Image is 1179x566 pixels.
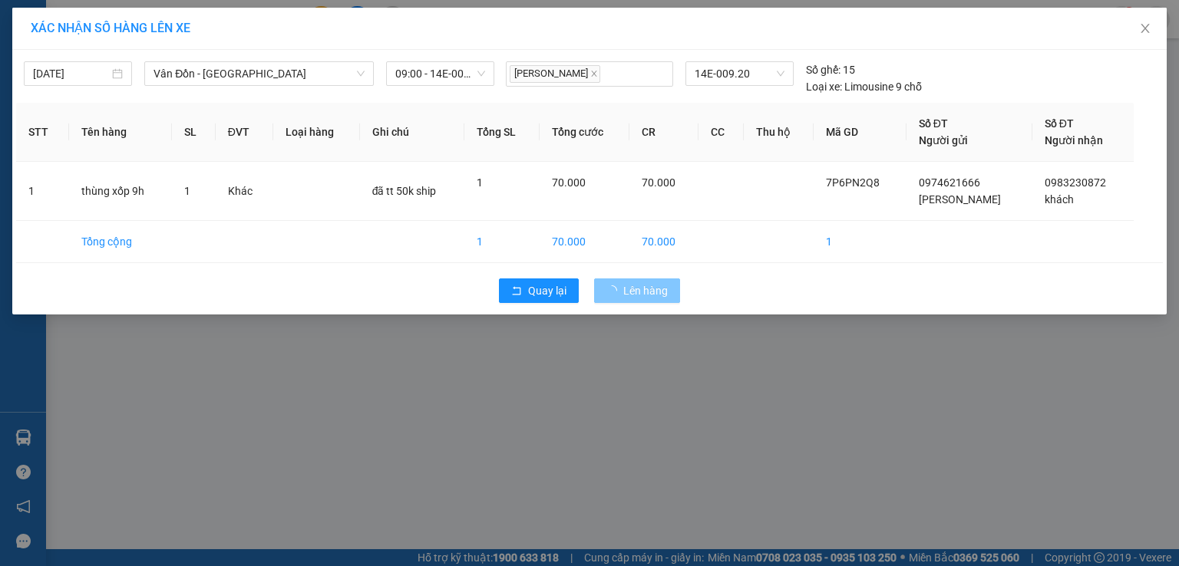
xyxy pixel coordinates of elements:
span: Vân Đồn - Hà Nội [154,62,365,85]
button: rollbackQuay lại [499,278,579,303]
span: Người gửi [919,134,968,146]
th: Ghi chú [360,103,465,162]
td: 70.000 [629,221,698,263]
td: thùng xốp 9h [69,162,173,221]
span: [PERSON_NAME] [510,65,600,83]
span: rollback [511,285,522,298]
div: Limousine 9 chỗ [806,78,922,95]
span: khách [1045,193,1074,206]
span: XÁC NHẬN SỐ HÀNG LÊN XE [31,21,190,35]
span: 1 [184,185,190,197]
span: Lên hàng [623,282,668,299]
span: 70.000 [552,176,586,189]
span: close [590,70,598,77]
span: Số ĐT [919,117,948,130]
span: Số ĐT [1045,117,1074,130]
td: Tổng cộng [69,221,173,263]
td: 1 [464,221,540,263]
span: 14E-009.20 [695,62,784,85]
span: 1 [477,176,483,189]
th: Mã GD [814,103,906,162]
span: Quay lại [528,282,566,299]
th: Tổng cước [540,103,629,162]
td: 1 [16,162,69,221]
span: down [356,69,365,78]
span: Người nhận [1045,134,1103,146]
span: Số ghế: [806,61,840,78]
span: đã tt 50k ship [372,185,437,197]
th: SL [172,103,216,162]
th: Tổng SL [464,103,540,162]
td: 70.000 [540,221,629,263]
button: Close [1124,8,1167,51]
span: [PERSON_NAME] [919,193,1001,206]
span: 0974621666 [919,176,980,189]
th: CR [629,103,698,162]
button: Lên hàng [594,278,680,303]
th: STT [16,103,69,162]
th: Loại hàng [273,103,359,162]
th: CC [698,103,744,162]
span: 7P6PN2Q8 [826,176,880,189]
span: close [1139,22,1151,35]
th: Tên hàng [69,103,173,162]
div: 15 [806,61,855,78]
td: Khác [216,162,274,221]
input: 12/09/2025 [33,65,109,82]
td: 1 [814,221,906,263]
span: Loại xe: [806,78,842,95]
th: ĐVT [216,103,274,162]
span: 0983230872 [1045,176,1106,189]
th: Thu hộ [744,103,814,162]
span: 09:00 - 14E-009.20 [395,62,485,85]
span: loading [606,285,623,296]
span: 70.000 [642,176,675,189]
